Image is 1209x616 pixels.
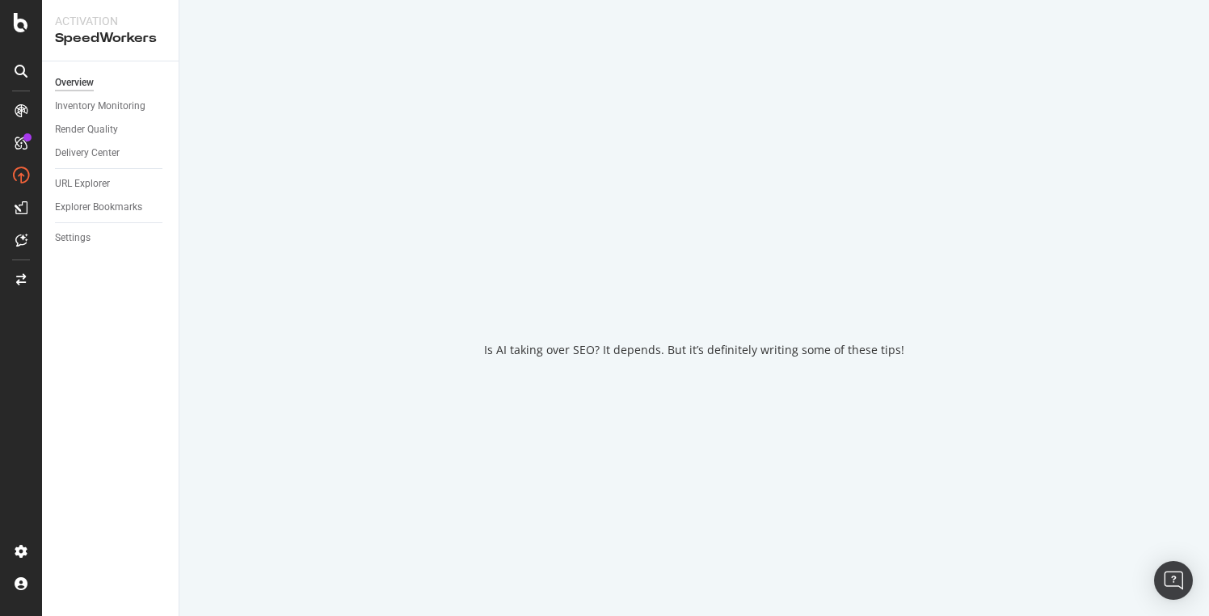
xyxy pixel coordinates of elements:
div: Is AI taking over SEO? It depends. But it’s definitely writing some of these tips! [484,342,904,358]
div: Settings [55,230,91,247]
div: Explorer Bookmarks [55,199,142,216]
div: animation [636,258,752,316]
div: Render Quality [55,121,118,138]
a: Delivery Center [55,145,167,162]
a: Settings [55,230,167,247]
a: Render Quality [55,121,167,138]
div: SpeedWorkers [55,29,166,48]
a: Inventory Monitoring [55,98,167,115]
div: Delivery Center [55,145,120,162]
div: Open Intercom Messenger [1154,561,1193,600]
div: Overview [55,74,94,91]
div: Activation [55,13,166,29]
a: URL Explorer [55,175,167,192]
div: Inventory Monitoring [55,98,145,115]
a: Overview [55,74,167,91]
div: URL Explorer [55,175,110,192]
a: Explorer Bookmarks [55,199,167,216]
